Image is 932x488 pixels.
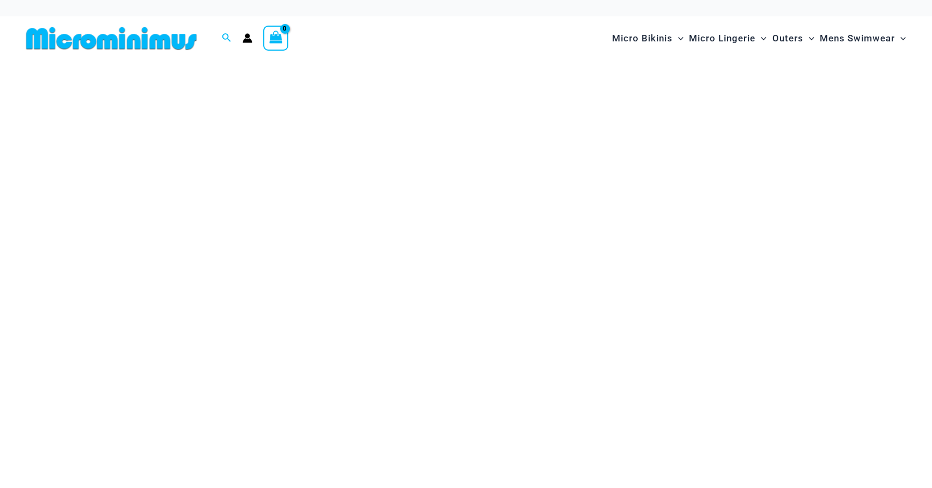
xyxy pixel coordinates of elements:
span: Menu Toggle [895,25,906,52]
img: MM SHOP LOGO FLAT [22,26,201,51]
span: Micro Bikinis [612,25,673,52]
a: Search icon link [222,32,232,45]
a: Account icon link [243,33,252,43]
a: Micro LingerieMenu ToggleMenu Toggle [686,22,769,55]
a: View Shopping Cart, empty [263,26,288,51]
span: Menu Toggle [755,25,766,52]
a: Mens SwimwearMenu ToggleMenu Toggle [817,22,909,55]
span: Micro Lingerie [689,25,755,52]
span: Outers [772,25,803,52]
nav: Site Navigation [608,20,910,57]
a: Micro BikinisMenu ToggleMenu Toggle [609,22,686,55]
span: Menu Toggle [803,25,814,52]
a: OutersMenu ToggleMenu Toggle [770,22,817,55]
span: Mens Swimwear [820,25,895,52]
span: Menu Toggle [673,25,683,52]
